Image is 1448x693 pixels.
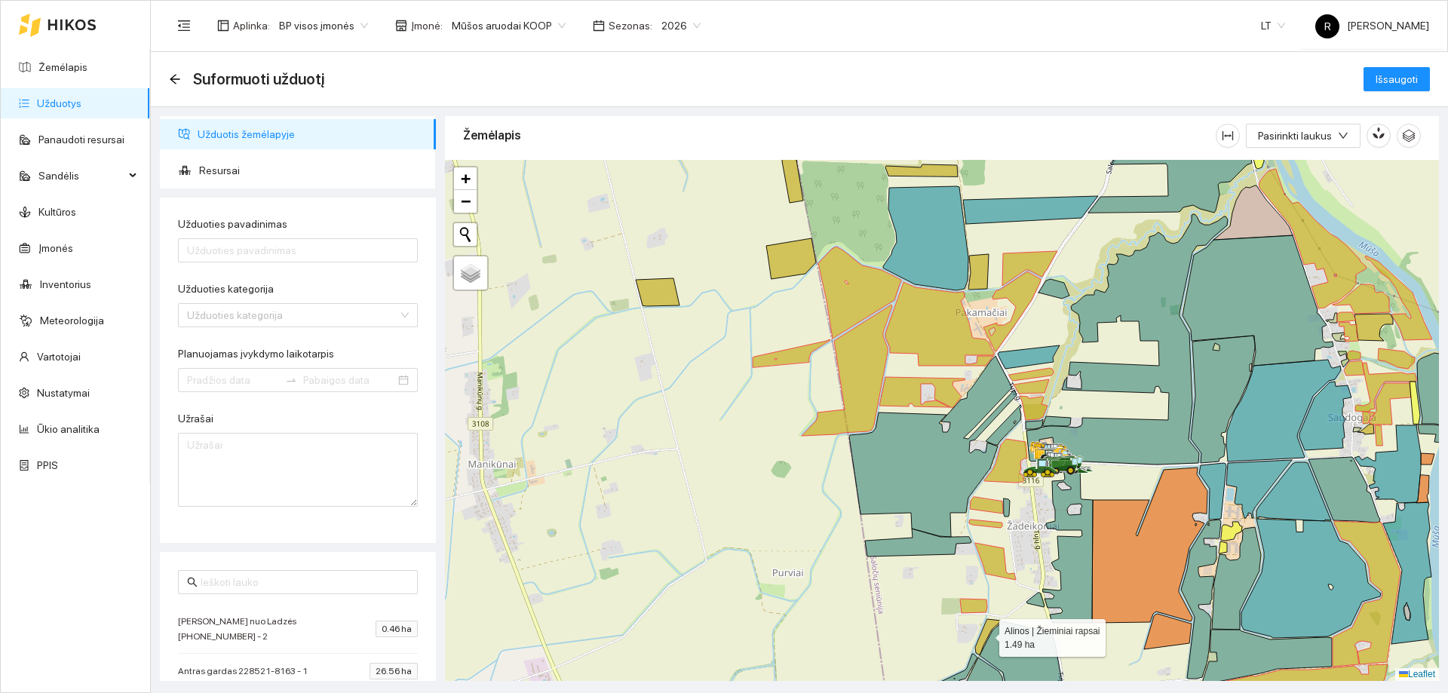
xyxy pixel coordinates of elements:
[303,372,395,388] input: Pabaigos data
[454,256,487,290] a: Layers
[1399,669,1435,679] a: Leaflet
[38,242,73,254] a: Įmonės
[178,411,213,427] label: Užrašai
[454,167,477,190] a: Zoom in
[37,387,90,399] a: Nustatymai
[285,374,297,386] span: swap-right
[177,19,191,32] span: menu-fold
[178,664,315,679] span: Antras gardas 228521-8163 - 1
[661,14,701,37] span: 2026
[187,577,198,587] span: search
[285,374,297,386] span: to
[201,574,409,590] input: Ieškoti lauko
[452,14,566,37] span: Mūšos aruodai KOOP
[1246,124,1361,148] button: Pasirinkti laukusdown
[1216,130,1239,142] span: column-width
[37,459,58,471] a: PPIS
[187,304,398,327] input: Užduoties kategorija
[463,114,1216,157] div: Žemėlapis
[37,97,81,109] a: Užduotys
[40,314,104,327] a: Meteorologija
[1324,14,1331,38] span: R
[1338,130,1348,143] span: down
[37,351,81,363] a: Vartotojai
[461,169,471,188] span: +
[1258,127,1332,144] span: Pasirinkti laukus
[454,223,477,246] button: Initiate a new search
[370,663,418,679] span: 26.56 ha
[187,372,279,388] input: Planuojamas įvykdymo laikotarpis
[38,61,87,73] a: Žemėlapis
[593,20,605,32] span: calendar
[178,281,274,297] label: Užduoties kategorija
[37,423,100,435] a: Ūkio analitika
[178,346,334,362] label: Planuojamas įvykdymo laikotarpis
[1216,124,1240,148] button: column-width
[178,216,287,232] label: Užduoties pavadinimas
[411,17,443,34] span: Įmonė :
[198,119,424,149] span: Užduotis žemėlapyje
[454,190,477,213] a: Zoom out
[1364,67,1430,91] button: Išsaugoti
[279,14,368,37] span: BP visos įmonės
[199,155,424,186] span: Resursai
[395,20,407,32] span: shop
[1376,71,1418,87] span: Išsaugoti
[169,11,199,41] button: menu-fold
[376,621,418,637] span: 0.46 ha
[217,20,229,32] span: layout
[609,17,652,34] span: Sezonas :
[38,206,76,218] a: Kultūros
[40,278,91,290] a: Inventorius
[1261,14,1285,37] span: LT
[178,614,376,644] span: [PERSON_NAME] nuo Ladzės [PHONE_NUMBER] - 2
[38,133,124,146] a: Panaudoti resursai
[178,433,418,507] textarea: Užrašai
[169,73,181,85] span: arrow-left
[1315,20,1429,32] span: [PERSON_NAME]
[169,73,181,86] div: Atgal
[193,67,324,91] span: Suformuoti užduotį
[38,161,124,191] span: Sandėlis
[178,238,418,262] input: Užduoties pavadinimas
[233,17,270,34] span: Aplinka :
[461,192,471,210] span: −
